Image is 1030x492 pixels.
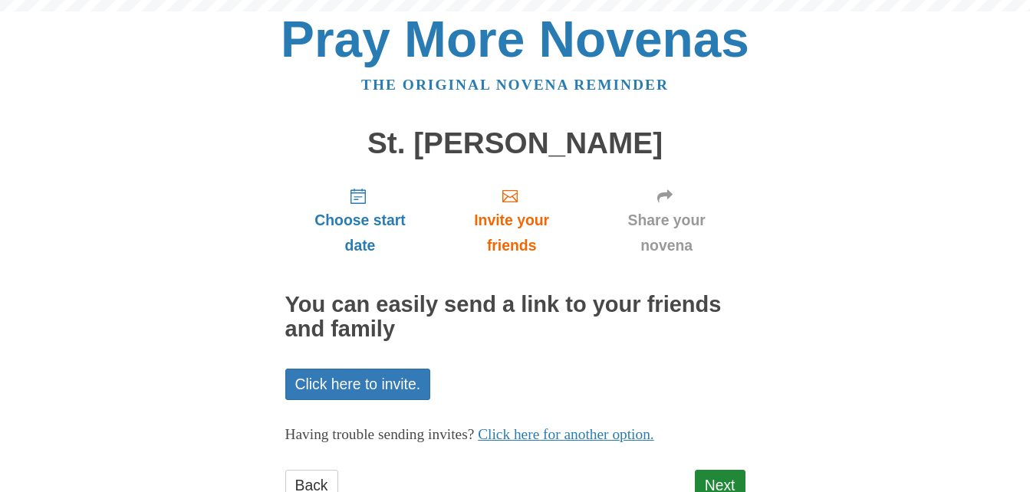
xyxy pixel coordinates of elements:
a: Click here to invite. [285,369,431,400]
a: Pray More Novenas [281,11,749,67]
span: Having trouble sending invites? [285,426,475,442]
a: Share your novena [588,175,745,266]
a: Choose start date [285,175,436,266]
h1: St. [PERSON_NAME] [285,127,745,160]
span: Share your novena [604,208,730,258]
h2: You can easily send a link to your friends and family [285,293,745,342]
a: The original novena reminder [361,77,669,93]
a: Click here for another option. [478,426,654,442]
span: Choose start date [301,208,420,258]
span: Invite your friends [450,208,572,258]
a: Invite your friends [435,175,587,266]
